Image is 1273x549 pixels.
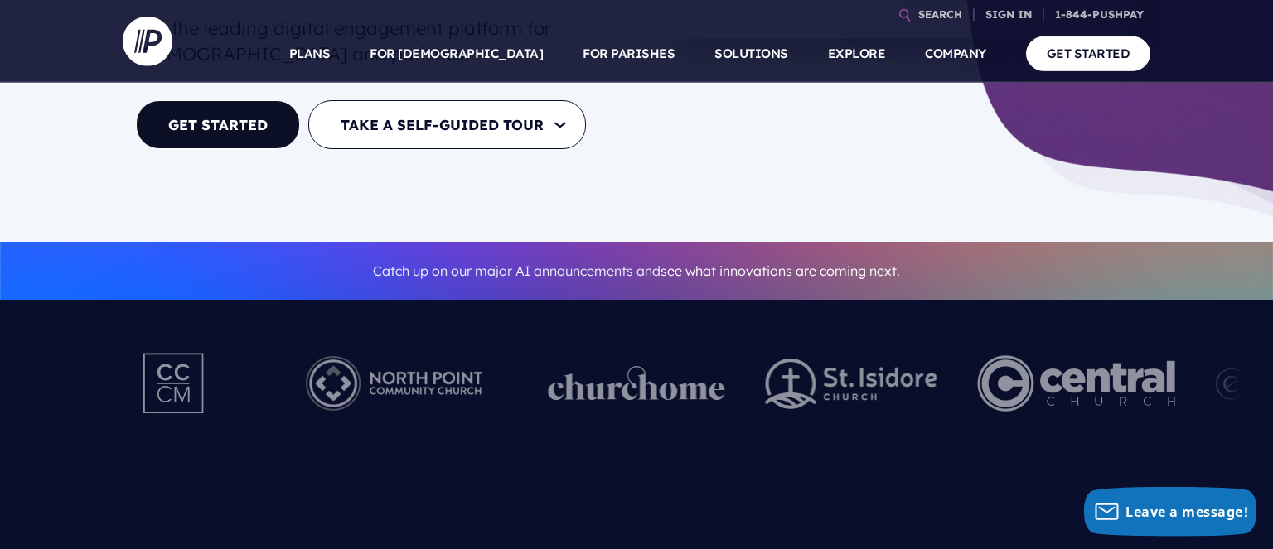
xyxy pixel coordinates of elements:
span: Leave a message! [1125,503,1248,521]
a: see what innovations are coming next. [661,262,900,279]
img: pp_logos_2 [765,359,937,409]
a: COMPANY [925,25,986,83]
img: Pushpay_Logo__CCM [109,338,240,429]
p: Catch up on our major AI announcements and [136,253,1137,290]
img: Central Church Henderson NV [977,338,1175,429]
a: EXPLORE [828,25,886,83]
img: pp_logos_1 [548,366,725,401]
a: FOR [DEMOGRAPHIC_DATA] [370,25,543,83]
img: Pushpay_Logo__NorthPoint [280,338,508,429]
a: GET STARTED [1026,36,1151,70]
a: PLANS [289,25,331,83]
button: Leave a message! [1084,487,1256,537]
a: FOR PARISHES [583,25,675,83]
a: SOLUTIONS [714,25,788,83]
a: GET STARTED [136,100,300,149]
button: TAKE A SELF-GUIDED TOUR [308,100,586,149]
